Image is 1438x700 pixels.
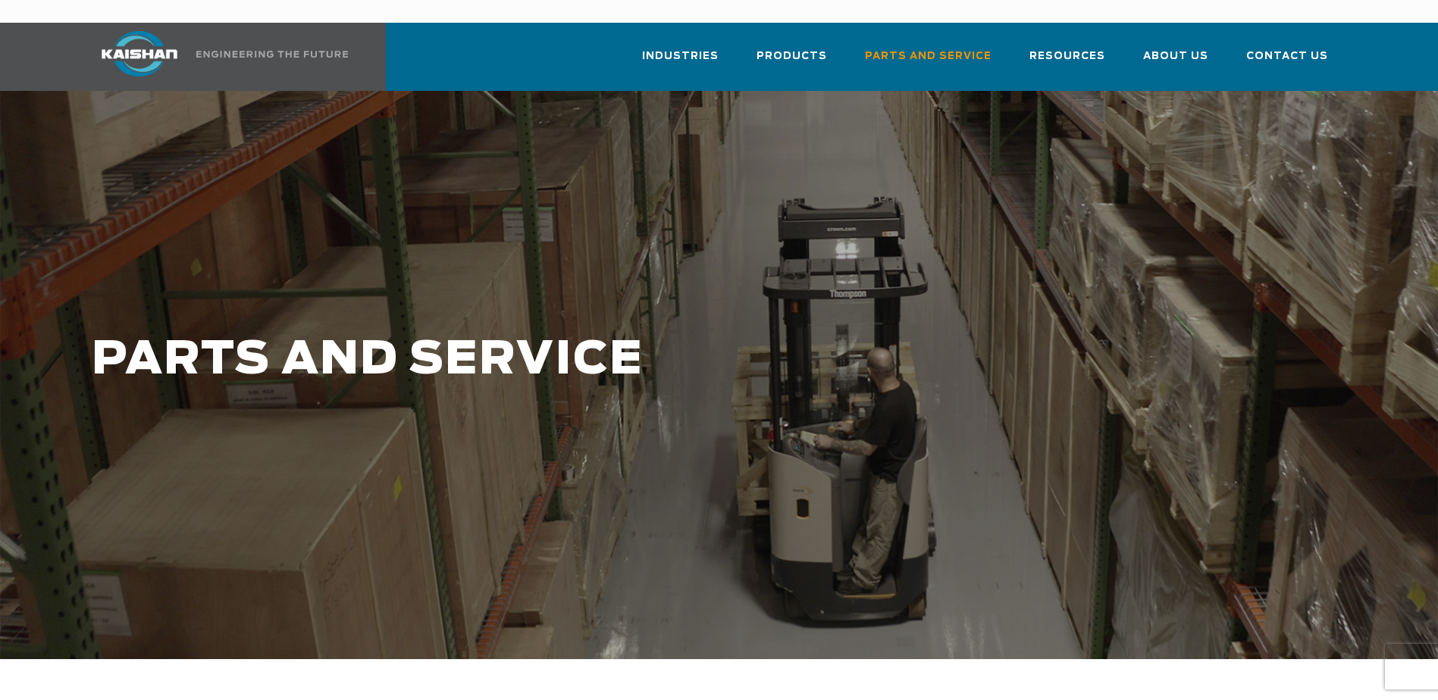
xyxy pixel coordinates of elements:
span: Resources [1029,48,1105,65]
img: kaishan logo [83,31,196,77]
span: Products [757,48,827,65]
a: Kaishan USA [83,23,351,91]
a: Contact Us [1246,36,1328,88]
span: Contact Us [1246,48,1328,65]
span: Parts and Service [865,48,992,65]
span: About Us [1143,48,1208,65]
img: Engineering the future [196,51,348,58]
span: Industries [642,48,719,65]
a: Parts and Service [865,36,992,88]
a: Industries [642,36,719,88]
a: Resources [1029,36,1105,88]
a: Products [757,36,827,88]
a: About Us [1143,36,1208,88]
h1: PARTS AND SERVICE [92,335,1135,386]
